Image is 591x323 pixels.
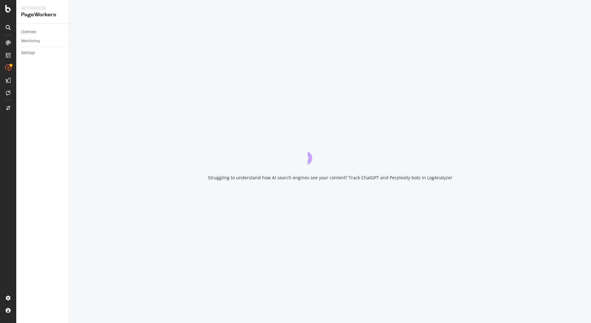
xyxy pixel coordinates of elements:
[21,29,36,35] div: Overview
[21,5,64,11] div: Activation
[21,38,40,44] div: Monitoring
[308,142,353,165] div: animation
[21,38,65,44] a: Monitoring
[21,50,35,56] div: Settings
[21,29,65,35] a: Overview
[21,11,64,18] div: PageWorkers
[21,50,65,56] a: Settings
[208,175,452,181] div: Struggling to understand how AI search engines see your content? Track ChatGPT and Perplexity bot...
